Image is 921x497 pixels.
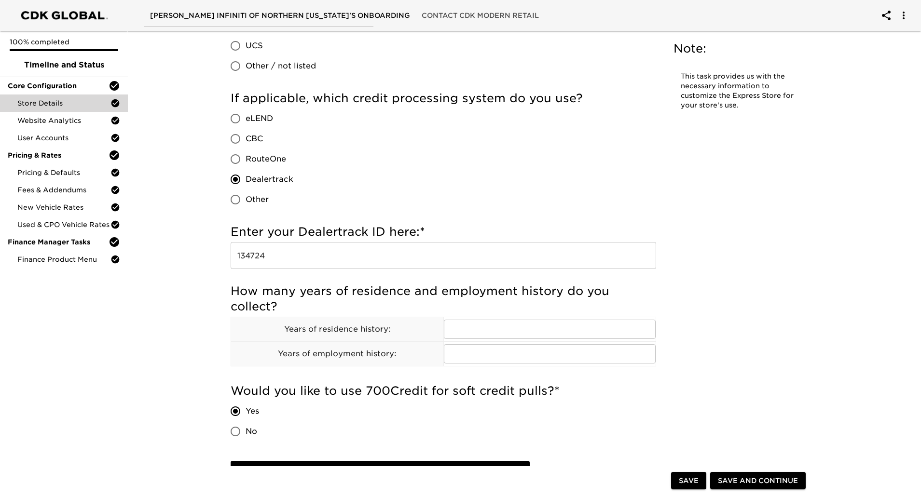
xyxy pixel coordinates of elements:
[231,91,656,106] h5: If applicable, which credit processing system do you use?
[246,194,269,205] span: Other
[246,174,293,185] span: Dealertrack
[150,10,410,22] span: [PERSON_NAME] INFINITI OF NORTHERN [US_STATE]'s Onboarding
[17,255,110,264] span: Finance Product Menu
[246,405,259,417] span: Yes
[10,37,118,47] p: 100% completed
[231,323,443,335] p: Years of residence history:
[17,98,110,108] span: Store Details
[679,475,699,487] span: Save
[246,426,257,437] span: No
[8,237,109,247] span: Finance Manager Tasks
[674,41,804,56] h5: Note:
[875,4,898,27] button: account of current user
[246,133,263,145] span: CBC
[17,133,110,143] span: User Accounts
[17,202,110,212] span: New Vehicle Rates
[17,116,110,125] span: Website Analytics
[246,153,286,165] span: RouteOne
[8,150,109,160] span: Pricing & Rates
[236,465,524,477] span: Complete this form to set up soft credit pulls with 700Credit
[710,472,806,490] button: Save and Continue
[246,40,263,52] span: UCS
[231,242,656,269] input: Example: 010101
[246,113,273,124] span: eLEND
[231,383,656,399] h5: Would you like to use 700Credit for soft credit pulls?
[231,348,443,360] p: Years of employment history:
[681,72,797,110] p: This task provides us with the necessary information to customize the Express Store for your stor...
[8,81,109,91] span: Core Configuration
[8,59,120,71] span: Timeline and Status
[422,10,539,22] span: Contact CDK Modern Retail
[17,168,110,177] span: Pricing & Defaults
[231,224,656,240] h5: Enter your Dealertrack ID here:
[718,475,798,487] span: Save and Continue
[17,220,110,229] span: Used & CPO Vehicle Rates
[892,4,915,27] button: account of current user
[246,60,316,72] span: Other / not listed
[231,283,656,314] h5: How many years of residence and employment history do you collect?
[17,185,110,195] span: Fees & Addendums
[231,461,530,481] a: Complete this form to set up soft credit pulls with 700Credit
[671,472,706,490] button: Save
